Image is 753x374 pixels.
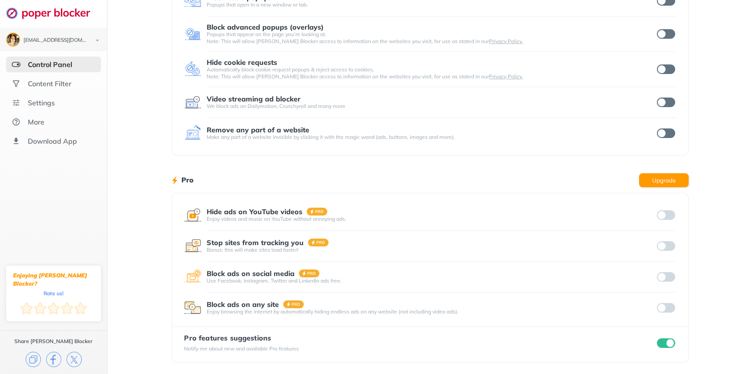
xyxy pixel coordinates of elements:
img: feature icon [184,125,201,142]
img: copy.svg [26,352,41,367]
div: Settings [28,98,55,107]
div: Block advanced popups (overlays) [207,23,324,31]
div: Control Panel [28,60,72,69]
div: Share [PERSON_NAME] Blocker [14,338,93,345]
img: feature icon [184,25,201,43]
h1: Pro [181,174,194,185]
div: Hide cookie requests [207,58,277,66]
a: Privacy Policy. [489,38,523,44]
div: Block ads on social media [207,270,295,277]
img: feature icon [184,237,201,255]
img: ACg8ocJxf2_7jtf_QOe5eHvjWDmQndnNbdl16whRYRjFmVvGpqdPTRoX=s96-c [7,34,19,46]
div: Remove any part of a website [207,126,309,134]
img: chevron-bottom-black.svg [92,36,103,45]
div: Content Filter [28,79,71,88]
img: feature icon [184,94,201,111]
img: pro-badge.svg [299,270,320,277]
img: about.svg [12,118,20,126]
img: x.svg [67,352,82,367]
img: feature icon [184,206,201,224]
button: Upgrade [639,173,689,187]
div: Bonus: this will make sites load faster! [207,246,655,253]
div: Notify me about new and available Pro features [184,345,299,352]
div: Pro features suggestions [184,334,299,342]
img: feature icon [184,299,201,317]
img: pro-badge.svg [307,208,328,216]
img: download-app.svg [12,137,20,145]
div: Block ads on any site [207,300,279,308]
img: pro-badge.svg [283,300,304,308]
img: features-selected.svg [12,60,20,69]
div: Enjoy videos and music on YouTube without annoying ads. [207,216,655,222]
img: feature icon [184,268,201,286]
img: lighting bolt [172,175,177,185]
img: settings.svg [12,98,20,107]
div: Video streaming ad blocker [207,95,301,103]
div: Popups that open in a new window or tab. [207,1,655,8]
img: logo-webpage.svg [6,7,100,19]
img: feature icon [184,61,201,78]
div: Enjoying [PERSON_NAME] Blocker? [13,271,94,288]
div: Rate us! [44,291,64,295]
div: Automatically block cookie request popups & reject access to cookies. Note: This will allow [PERS... [207,66,655,80]
img: facebook.svg [46,352,61,367]
div: Popups that appear on the page you’re looking at. Note: This will allow [PERSON_NAME] Blocker acc... [207,31,655,45]
div: Make any part of a website invisible by clicking it with the magic wand (ads, buttons, images and... [207,134,655,141]
a: Privacy Policy. [489,73,523,80]
div: Enjoy browsing the internet by automatically hiding endless ads on any website (not including vid... [207,308,655,315]
div: More [28,118,44,126]
div: Use Facebook, Instagram, Twitter and LinkedIn ads free. [207,277,655,284]
div: We block ads on Dailymotion, Crunchyroll and many more [207,103,655,110]
div: Hide ads on YouTube videos [207,208,302,216]
div: Stop sites from tracking you [207,239,304,246]
img: pro-badge.svg [308,239,329,246]
div: devilsrejects6208@gmail.com [23,37,88,44]
img: social.svg [12,79,20,88]
div: Download App [28,137,77,145]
